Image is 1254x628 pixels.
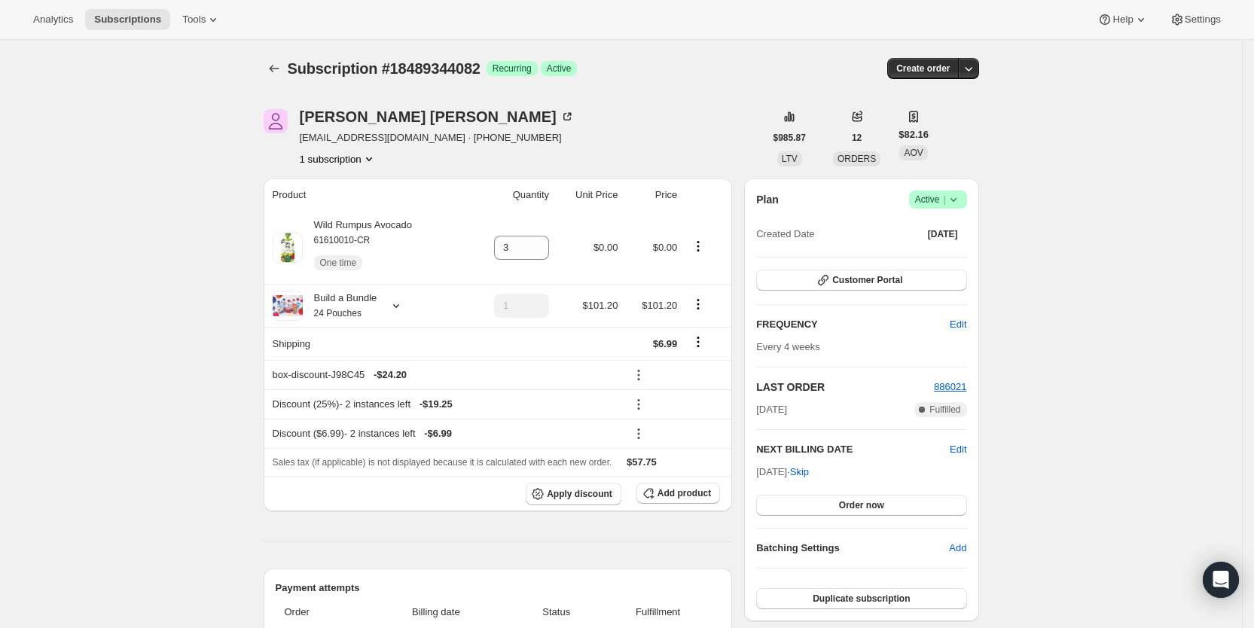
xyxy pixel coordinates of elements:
h2: Payment attempts [276,581,721,596]
span: $82.16 [899,127,929,142]
span: Recurring [493,62,532,75]
th: Product [264,178,468,212]
button: Subscriptions [264,58,285,79]
span: Active [915,192,961,207]
span: LTV [782,154,798,164]
button: Product actions [300,151,377,166]
h2: FREQUENCY [756,317,950,332]
button: 886021 [934,380,966,395]
span: Fulfilled [929,404,960,416]
button: Help [1088,9,1157,30]
button: Create order [887,58,959,79]
span: [DATE] · [756,466,809,477]
span: ORDERS [838,154,876,164]
button: Skip [781,460,818,484]
h2: LAST ORDER [756,380,934,395]
th: Shipping [264,327,468,360]
span: Created Date [756,227,814,242]
img: product img [273,233,303,263]
span: Edit [950,317,966,332]
div: [PERSON_NAME] [PERSON_NAME] [300,109,575,124]
span: $57.75 [627,456,657,468]
span: Create order [896,62,950,75]
span: Kim Lizardo [264,109,288,133]
th: Unit Price [554,178,622,212]
button: Tools [173,9,230,30]
span: Duplicate subscription [813,593,910,605]
th: Quantity [468,178,554,212]
span: [EMAIL_ADDRESS][DOMAIN_NAME] · [PHONE_NUMBER] [300,130,575,145]
span: One time [320,257,357,269]
span: | [943,194,945,206]
h6: Batching Settings [756,541,949,556]
small: 61610010-CR [314,235,371,245]
span: Sales tax (if applicable) is not displayed because it is calculated with each new order. [273,457,612,468]
th: Price [622,178,682,212]
button: Add [940,536,975,560]
button: 12 [843,127,871,148]
span: $0.00 [593,242,618,253]
span: [DATE] [928,228,958,240]
span: Help [1112,14,1133,26]
span: [DATE] [756,402,787,417]
span: $101.20 [642,300,677,311]
button: Subscriptions [85,9,170,30]
span: Settings [1185,14,1221,26]
span: Subscriptions [94,14,161,26]
div: Discount ($6.99) - 2 instances left [273,426,618,441]
span: Customer Portal [832,274,902,286]
button: Analytics [24,9,82,30]
span: - $6.99 [424,426,452,441]
div: Open Intercom Messenger [1203,562,1239,598]
div: Discount (25%) - 2 instances left [273,397,618,412]
span: 12 [852,132,862,144]
span: Fulfillment [605,605,711,620]
div: Wild Rumpus Avocado [303,218,413,278]
span: Order now [839,499,884,511]
span: $985.87 [773,132,806,144]
span: Analytics [33,14,73,26]
span: AOV [904,148,923,158]
span: Add [949,541,966,556]
button: Edit [941,312,975,337]
span: Billing date [364,605,508,620]
div: box-discount-J98C45 [273,367,618,383]
button: Settings [1161,9,1230,30]
span: - $19.25 [420,397,453,412]
span: Tools [182,14,206,26]
button: Edit [950,442,966,457]
small: 24 Pouches [314,308,362,319]
button: $985.87 [764,127,815,148]
h2: NEXT BILLING DATE [756,442,950,457]
span: $6.99 [653,338,678,349]
button: Product actions [686,238,710,255]
span: Apply discount [547,488,612,500]
span: $0.00 [653,242,678,253]
span: Skip [790,465,809,480]
a: 886021 [934,381,966,392]
span: - $24.20 [374,367,407,383]
button: Shipping actions [686,334,710,350]
h2: Plan [756,192,779,207]
button: Apply discount [526,483,621,505]
button: Add product [636,483,720,504]
span: Every 4 weeks [756,341,820,352]
button: Duplicate subscription [756,588,966,609]
button: [DATE] [919,224,967,245]
span: Subscription #18489344082 [288,60,481,77]
span: Status [517,605,596,620]
button: Product actions [686,296,710,312]
span: $101.20 [582,300,618,311]
button: Order now [756,495,966,516]
div: Build a Bundle [303,291,377,321]
span: Add product [658,487,711,499]
span: Active [547,62,572,75]
button: Customer Portal [756,270,966,291]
